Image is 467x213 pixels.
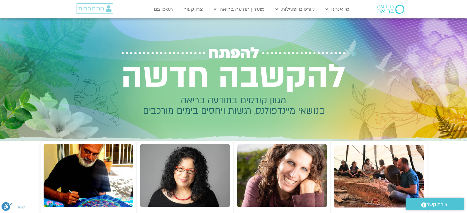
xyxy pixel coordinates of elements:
span: להפתח [208,44,259,62]
a: יצירת קשר [406,198,464,210]
span: התחברות [78,5,104,12]
a: תמכו בנו [151,3,176,15]
a: צרו קשר [181,3,206,15]
h2: מגוון קורסים בתודעה בריאה בנושאי מיינדפולנס, רגשות ויחסים בימים מורכבים [113,95,354,116]
a: מועדון תודעה בריאה [211,3,268,15]
img: תודעה בריאה [377,5,404,14]
h2: להקשבה חדשה [113,58,354,95]
span: יצירת קשר [426,200,449,209]
a: מי אנחנו [322,3,352,15]
a: קורסים ופעילות [272,3,318,15]
a: התחברות [76,3,113,14]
